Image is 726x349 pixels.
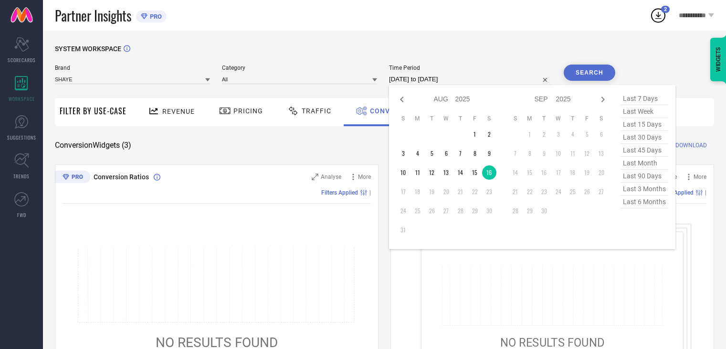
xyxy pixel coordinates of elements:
[537,115,551,122] th: Tuesday
[94,173,149,181] span: Conversion Ratios
[523,115,537,122] th: Monday
[580,127,594,142] td: Fri Sep 05 2025
[55,171,90,185] div: Premium
[162,108,195,115] span: Revenue
[9,95,35,102] span: WORKSPACE
[551,165,566,180] td: Wed Sep 17 2025
[482,165,496,180] td: Sat Aug 16 2025
[425,204,439,218] td: Tue Aug 26 2025
[594,115,609,122] th: Saturday
[468,204,482,218] td: Fri Aug 29 2025
[358,174,371,180] span: More
[8,56,36,64] span: SCORECARDS
[425,115,439,122] th: Tuesday
[396,94,408,105] div: Previous month
[523,127,537,142] td: Mon Sep 01 2025
[55,141,131,150] span: Conversion Widgets ( 3 )
[396,115,410,122] th: Sunday
[566,185,580,199] td: Thu Sep 25 2025
[537,185,551,199] td: Tue Sep 23 2025
[566,127,580,142] td: Thu Sep 04 2025
[537,127,551,142] td: Tue Sep 02 2025
[564,65,615,81] button: Search
[580,146,594,161] td: Fri Sep 12 2025
[566,115,580,122] th: Thursday
[621,118,668,131] span: last 15 days
[55,65,210,71] span: Brand
[468,127,482,142] td: Fri Aug 01 2025
[425,165,439,180] td: Tue Aug 12 2025
[508,115,523,122] th: Sunday
[55,6,131,25] span: Partner Insights
[482,115,496,122] th: Saturday
[302,107,331,115] span: Traffic
[551,115,566,122] th: Wednesday
[508,146,523,161] td: Sun Sep 07 2025
[705,189,706,196] span: |
[410,115,425,122] th: Monday
[321,174,341,180] span: Analyse
[425,185,439,199] td: Tue Aug 19 2025
[389,65,552,71] span: Time Period
[523,185,537,199] td: Mon Sep 22 2025
[594,127,609,142] td: Sat Sep 06 2025
[580,115,594,122] th: Friday
[233,107,263,115] span: Pricing
[410,165,425,180] td: Mon Aug 11 2025
[453,185,468,199] td: Thu Aug 21 2025
[594,146,609,161] td: Sat Sep 13 2025
[439,115,453,122] th: Wednesday
[675,141,707,150] span: DOWNLOAD
[621,196,668,208] span: last 6 months
[551,146,566,161] td: Wed Sep 10 2025
[508,204,523,218] td: Sun Sep 28 2025
[664,6,667,12] span: 2
[650,7,667,24] div: Open download list
[594,165,609,180] td: Sat Sep 20 2025
[468,146,482,161] td: Fri Aug 08 2025
[453,204,468,218] td: Thu Aug 28 2025
[321,189,358,196] span: Filters Applied
[621,144,668,157] span: last 45 days
[523,165,537,180] td: Mon Sep 15 2025
[694,174,706,180] span: More
[7,134,36,141] span: SUGGESTIONS
[566,146,580,161] td: Thu Sep 11 2025
[523,204,537,218] td: Mon Sep 29 2025
[396,146,410,161] td: Sun Aug 03 2025
[551,185,566,199] td: Wed Sep 24 2025
[621,131,668,144] span: last 30 days
[396,223,410,237] td: Sun Aug 31 2025
[13,173,30,180] span: TRENDS
[537,204,551,218] td: Tue Sep 30 2025
[508,165,523,180] td: Sun Sep 14 2025
[410,146,425,161] td: Mon Aug 04 2025
[453,115,468,122] th: Thursday
[537,165,551,180] td: Tue Sep 16 2025
[580,185,594,199] td: Fri Sep 26 2025
[439,204,453,218] td: Wed Aug 27 2025
[621,92,668,105] span: last 7 days
[453,165,468,180] td: Thu Aug 14 2025
[580,165,594,180] td: Fri Sep 19 2025
[453,146,468,161] td: Thu Aug 07 2025
[425,146,439,161] td: Tue Aug 05 2025
[439,146,453,161] td: Wed Aug 06 2025
[396,165,410,180] td: Sun Aug 10 2025
[410,204,425,218] td: Mon Aug 25 2025
[566,165,580,180] td: Thu Sep 18 2025
[621,170,668,183] span: last 90 days
[468,185,482,199] td: Fri Aug 22 2025
[222,65,377,71] span: Category
[482,204,496,218] td: Sat Aug 30 2025
[508,185,523,199] td: Sun Sep 21 2025
[396,204,410,218] td: Sun Aug 24 2025
[17,211,26,218] span: FWD
[551,127,566,142] td: Wed Sep 03 2025
[597,94,609,105] div: Next month
[439,165,453,180] td: Wed Aug 13 2025
[621,105,668,118] span: last week
[439,185,453,199] td: Wed Aug 20 2025
[468,165,482,180] td: Fri Aug 15 2025
[389,74,552,85] input: Select time period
